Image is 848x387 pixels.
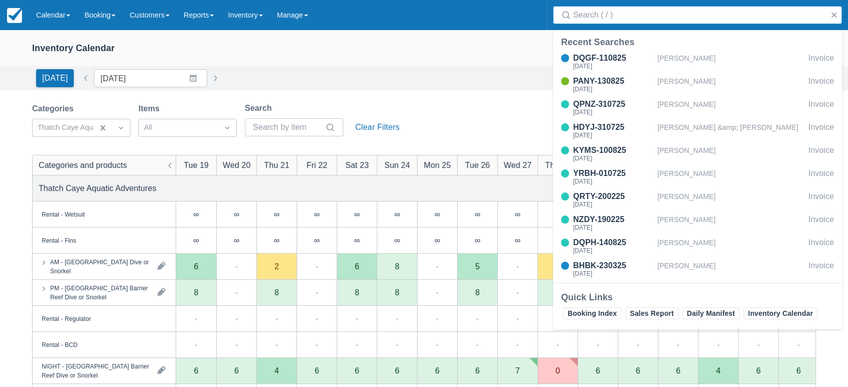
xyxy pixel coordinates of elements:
div: - [757,338,760,350]
a: DQPH-140825[DATE][PERSON_NAME]Invoice [553,237,842,256]
div: 6 [417,358,457,384]
div: - [436,338,439,350]
div: - [235,286,238,298]
div: Quick Links [561,291,834,303]
div: ∞ [216,202,256,228]
label: Categories [32,103,78,115]
div: - [476,312,479,324]
div: 6 [578,358,618,384]
div: - [195,338,197,350]
div: 7 [515,366,520,374]
div: 8 [475,288,480,296]
div: Invoice [808,98,834,117]
div: ∞ [515,210,520,218]
div: ∞ [354,210,360,218]
div: Invoice [808,190,834,210]
div: 6 [756,366,761,374]
button: [DATE] [36,69,74,87]
div: Invoice [808,52,834,71]
div: ∞ [314,210,320,218]
div: [PERSON_NAME] [657,237,804,256]
div: - [275,312,278,324]
div: [PERSON_NAME] &amp; [PERSON_NAME] [657,121,804,140]
div: 8 [355,288,359,296]
a: BHBK-230325[DATE][PERSON_NAME]Invoice [553,260,842,279]
div: - [516,312,519,324]
div: ∞ [435,210,440,218]
input: Date [94,69,207,87]
span: Dropdown icon [222,123,232,133]
div: DQGF-110825 [573,52,653,64]
div: [DATE] [573,225,653,231]
div: ∞ [256,202,297,228]
img: checkfront-main-nav-mini-logo.png [7,8,22,23]
div: ∞ [337,202,377,228]
div: - [396,312,398,324]
label: Search [245,102,275,114]
div: Invoice [808,167,834,186]
div: ∞ [515,236,520,244]
div: NZDY-190225 [573,214,653,226]
div: - [637,338,639,350]
a: QPNZ-310725[DATE][PERSON_NAME]Invoice [553,98,842,117]
div: ∞ [297,202,337,228]
a: HDYJ-310725[DATE][PERSON_NAME] &amp; [PERSON_NAME]Invoice [553,121,842,140]
div: 6 [315,366,319,374]
div: Sat 23 [345,159,369,171]
div: - [235,312,238,324]
div: - [677,338,679,350]
div: ∞ [274,236,279,244]
div: [DATE] [573,109,653,115]
div: Recent Searches [561,36,834,48]
div: 6 [234,366,239,374]
div: - [195,312,197,324]
div: QRTY-200225 [573,190,653,203]
div: - [476,338,479,350]
div: - [717,338,720,350]
div: Wed 27 [504,159,531,171]
div: 6 [596,366,600,374]
div: ∞ [497,228,537,254]
div: Thu 28 [545,159,570,171]
div: Sun 24 [384,159,410,171]
div: [PERSON_NAME] [657,144,804,163]
div: 6 [738,358,778,384]
div: AM - [GEOGRAPHIC_DATA] Dive or Snorkel [50,257,150,275]
div: 0 [555,366,560,374]
div: Mon 25 [424,159,451,171]
div: ∞ [497,202,537,228]
div: 4 [274,366,279,374]
div: [PERSON_NAME] [657,260,804,279]
div: 8 [194,288,199,296]
div: - [797,338,800,350]
div: 6 [355,366,359,374]
div: QPNZ-310725 [573,98,653,110]
button: Clear Filters [351,118,403,136]
div: 5 [475,262,480,270]
div: 6 [355,262,359,270]
div: - [275,338,278,350]
div: ∞ [193,236,199,244]
div: - [235,338,238,350]
label: Items [138,103,164,115]
div: 6 [216,358,256,384]
div: ∞ [337,228,377,254]
div: 6 [337,358,377,384]
div: YRBH-010725 [573,167,653,179]
div: KYMS-100825 [573,144,653,156]
div: Wed 20 [223,159,250,171]
a: Sales Report [625,307,678,319]
div: ∞ [394,236,400,244]
div: 6 [194,262,199,270]
div: ∞ [274,210,279,218]
div: [DATE] [573,202,653,208]
a: NZDY-190225[DATE][PERSON_NAME]Invoice [553,214,842,233]
div: ∞ [377,228,417,254]
div: 6 [618,358,658,384]
div: [PERSON_NAME] [657,52,804,71]
div: NIGHT - [GEOGRAPHIC_DATA] Barrier Reef Dive or Snorkel [42,361,150,379]
div: [PERSON_NAME] [657,167,804,186]
div: Rental - Regulator [42,314,91,323]
div: ∞ [193,210,199,218]
div: [DATE] [573,63,653,69]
